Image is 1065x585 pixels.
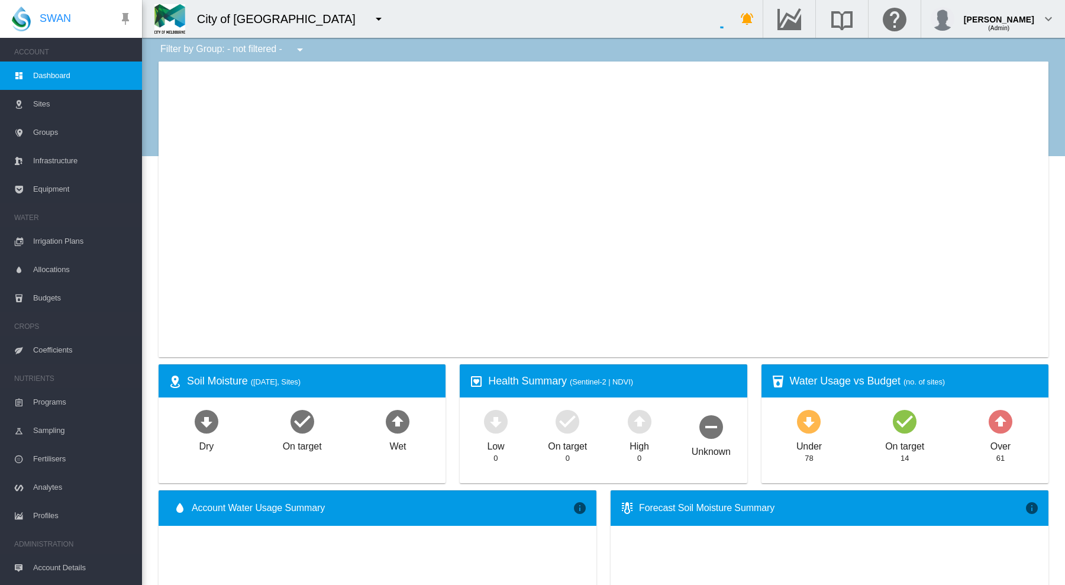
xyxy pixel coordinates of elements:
[367,7,390,31] button: icon-menu-down
[14,535,133,554] span: ADMINISTRATION
[118,12,133,26] md-icon: icon-pin
[151,38,315,62] div: Filter by Group: - not filtered -
[199,435,214,453] div: Dry
[288,407,317,435] md-icon: icon-checkbox-marked-circle
[740,12,754,26] md-icon: icon-bell-ring
[33,284,133,312] span: Budgets
[14,369,133,388] span: NUTRIENTS
[790,374,1039,389] div: Water Usage vs Budget
[33,62,133,90] span: Dashboard
[775,12,803,26] md-icon: Go to the Data Hub
[33,388,133,416] span: Programs
[14,208,133,227] span: WATER
[197,11,366,27] div: City of [GEOGRAPHIC_DATA]
[469,374,483,389] md-icon: icon-heart-box-outline
[192,407,221,435] md-icon: icon-arrow-down-bold-circle
[931,7,954,31] img: profile.jpg
[988,25,1009,31] span: (Admin)
[553,407,582,435] md-icon: icon-checkbox-marked-circle
[692,441,731,458] div: Unknown
[33,175,133,203] span: Equipment
[33,147,133,175] span: Infrastructure
[488,374,737,389] div: Health Summary
[33,554,133,582] span: Account Details
[288,38,312,62] button: icon-menu-down
[1025,501,1039,515] md-icon: icon-information
[1041,12,1056,26] md-icon: icon-chevron-down
[795,407,823,435] md-icon: icon-arrow-down-bold-circle
[828,12,856,26] md-icon: Search the knowledge base
[903,377,945,386] span: (no. of sites)
[573,501,587,515] md-icon: icon-information
[990,435,1011,453] div: Over
[173,501,187,515] md-icon: icon-water
[187,374,436,389] div: Soil Moisture
[805,453,813,464] div: 78
[283,435,322,453] div: On target
[33,336,133,364] span: Coefficients
[771,374,785,389] md-icon: icon-cup-water
[33,416,133,445] span: Sampling
[620,501,634,515] md-icon: icon-thermometer-lines
[154,4,185,34] img: Z
[372,12,386,26] md-icon: icon-menu-down
[383,407,412,435] md-icon: icon-arrow-up-bold-circle
[33,445,133,473] span: Fertilisers
[14,317,133,336] span: CROPS
[389,435,406,453] div: Wet
[293,43,307,57] md-icon: icon-menu-down
[33,473,133,502] span: Analytes
[986,407,1015,435] md-icon: icon-arrow-up-bold-circle
[735,7,759,31] button: icon-bell-ring
[33,118,133,147] span: Groups
[33,502,133,530] span: Profiles
[548,435,587,453] div: On target
[192,502,573,515] span: Account Water Usage Summary
[880,12,909,26] md-icon: Click here for help
[40,11,71,26] span: SWAN
[14,43,133,62] span: ACCOUNT
[33,256,133,284] span: Allocations
[996,453,1005,464] div: 61
[901,453,909,464] div: 14
[637,453,641,464] div: 0
[251,377,301,386] span: ([DATE], Sites)
[964,9,1034,21] div: [PERSON_NAME]
[493,453,498,464] div: 0
[168,374,182,389] md-icon: icon-map-marker-radius
[796,435,822,453] div: Under
[12,7,31,31] img: SWAN-Landscape-Logo-Colour-drop.png
[487,435,504,453] div: Low
[482,407,510,435] md-icon: icon-arrow-down-bold-circle
[630,435,649,453] div: High
[697,412,725,441] md-icon: icon-minus-circle
[625,407,654,435] md-icon: icon-arrow-up-bold-circle
[639,502,1025,515] div: Forecast Soil Moisture Summary
[885,435,924,453] div: On target
[566,453,570,464] div: 0
[570,377,633,386] span: (Sentinel-2 | NDVI)
[33,90,133,118] span: Sites
[890,407,919,435] md-icon: icon-checkbox-marked-circle
[33,227,133,256] span: Irrigation Plans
